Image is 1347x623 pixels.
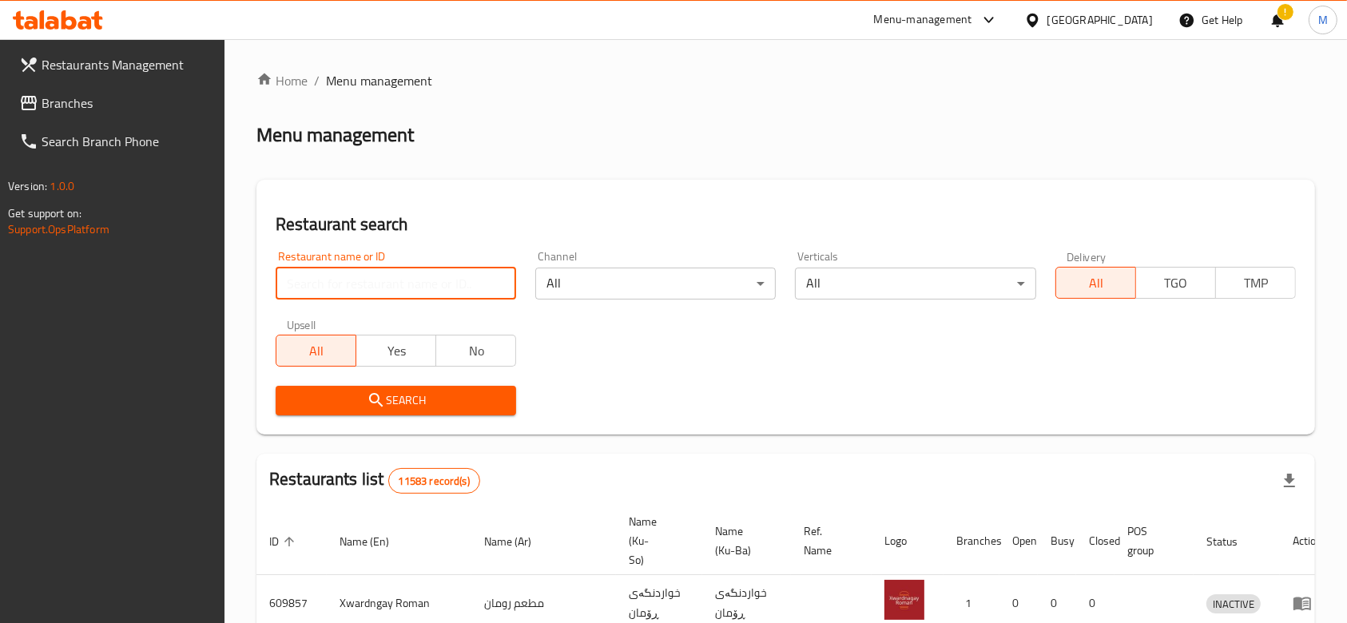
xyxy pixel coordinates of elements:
div: INACTIVE [1206,594,1261,613]
th: Logo [872,507,944,575]
span: Restaurants Management [42,55,213,74]
span: Ref. Name [804,522,852,560]
li: / [314,71,320,90]
span: POS group [1127,522,1174,560]
span: Menu management [326,71,432,90]
h2: Menu management [256,122,414,148]
span: Name (Ar) [484,532,552,551]
h2: Restaurant search [276,212,1296,236]
span: No [443,339,510,363]
span: Branches [42,93,213,113]
th: Branches [944,507,999,575]
span: All [1063,272,1130,295]
span: TMP [1222,272,1289,295]
span: Name (En) [340,532,410,551]
div: Menu [1293,593,1322,613]
nav: breadcrumb [256,71,1315,90]
a: Search Branch Phone [6,122,225,161]
button: All [1055,267,1136,299]
div: All [535,268,776,300]
th: Busy [1038,507,1076,575]
span: INACTIVE [1206,595,1261,613]
span: Get support on: [8,203,81,224]
span: Search [288,391,503,411]
div: Total records count [388,468,480,494]
span: 11583 record(s) [389,474,479,489]
span: Name (Ku-So) [629,512,683,569]
span: Yes [363,339,430,363]
a: Home [256,71,308,90]
label: Delivery [1067,251,1107,262]
button: TMP [1215,267,1296,299]
span: TGO [1142,272,1210,295]
div: Menu-management [874,10,972,30]
button: TGO [1135,267,1216,299]
span: Search Branch Phone [42,132,213,151]
img: Xwardngay Roman [884,580,924,620]
label: Upsell [287,319,316,330]
div: Export file [1270,462,1309,500]
span: Name (Ku-Ba) [715,522,772,560]
div: All [795,268,1035,300]
span: All [283,339,350,363]
span: Status [1206,532,1258,551]
input: Search for restaurant name or ID.. [276,268,516,300]
button: No [435,335,516,367]
th: Closed [1076,507,1115,575]
th: Action [1280,507,1335,575]
a: Branches [6,84,225,122]
button: Search [276,386,516,415]
div: [GEOGRAPHIC_DATA] [1047,11,1153,29]
a: Support.OpsPlatform [8,219,109,240]
button: Yes [356,335,436,367]
th: Open [999,507,1038,575]
button: All [276,335,356,367]
span: Version: [8,176,47,196]
span: 1.0.0 [50,176,74,196]
a: Restaurants Management [6,46,225,84]
span: ID [269,532,300,551]
span: M [1318,11,1328,29]
h2: Restaurants list [269,467,480,494]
